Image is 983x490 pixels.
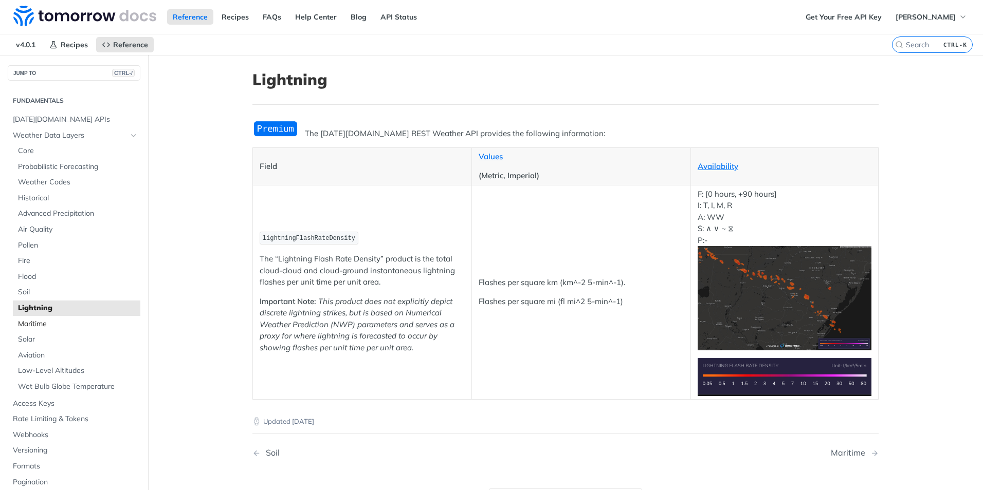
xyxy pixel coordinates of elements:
a: Values [479,152,503,161]
div: Soil [261,448,280,458]
span: Recipes [61,40,88,49]
a: FAQs [257,9,287,25]
p: Flashes per square km (km^-2 5-min^-1). [479,277,684,289]
a: Solar [13,332,140,347]
span: Expand image [698,371,871,381]
a: Weather Codes [13,175,140,190]
span: Low-Level Altitudes [18,366,138,376]
span: Weather Codes [18,177,138,187]
span: [PERSON_NAME] [896,12,956,22]
a: Availability [698,161,738,171]
a: Pagination [8,475,140,490]
span: lightningFlashRateDensity [263,235,355,242]
span: Webhooks [13,430,138,440]
a: Reference [96,37,154,52]
p: The [DATE][DOMAIN_NAME] REST Weather API provides the following information: [252,128,879,140]
span: Aviation [18,350,138,361]
span: CTRL-/ [112,69,135,77]
span: Flood [18,272,138,282]
a: Recipes [216,9,254,25]
h1: Lightning [252,70,879,89]
p: Field [260,161,465,173]
a: Aviation [13,348,140,363]
span: Rate Limiting & Tokens [13,414,138,424]
a: Access Keys [8,396,140,411]
p: F: [0 hours, +90 hours] I: T, I, M, R A: WW S: ∧ ∨ ~ ⧖ P:- [698,189,871,350]
span: Pollen [18,240,138,251]
a: Soil [13,285,140,300]
a: Pollen [13,238,140,253]
a: Maritime [13,316,140,332]
span: Wet Bulb Globe Temperature [18,382,138,392]
a: Air Quality [13,222,140,237]
span: Versioning [13,445,138,456]
a: Weather Data LayersHide subpages for Weather Data Layers [8,128,140,143]
button: Hide subpages for Weather Data Layers [130,131,138,140]
nav: Pagination Controls [252,438,879,468]
a: Probabilistic Forecasting [13,159,140,175]
span: Lightning [18,303,138,313]
button: JUMP TOCTRL-/ [8,65,140,81]
a: Core [13,143,140,159]
a: Get Your Free API Key [800,9,887,25]
a: Low-Level Altitudes [13,363,140,379]
strong: Important Note: [260,296,316,306]
h2: Fundamentals [8,96,140,105]
img: Lightning Flash Rate Density Heatmap [698,246,871,350]
span: Advanced Precipitation [18,209,138,219]
p: Flashes per square mi (fl mi^2 5-min^-1) [479,296,684,308]
button: [PERSON_NAME] [890,9,973,25]
a: Formats [8,459,140,474]
img: Lightning Flash Rate Density Legend [698,358,871,395]
a: Blog [345,9,372,25]
span: Reference [113,40,148,49]
span: Soil [18,287,138,297]
p: (Metric, Imperial) [479,170,684,182]
span: Core [18,146,138,156]
a: Reference [167,9,213,25]
a: Rate Limiting & Tokens [8,411,140,427]
span: Access Keys [13,399,138,409]
span: Formats [13,461,138,472]
a: Lightning [13,300,140,316]
a: Previous Page: Soil [252,448,521,458]
a: Recipes [44,37,94,52]
a: Advanced Precipitation [13,206,140,221]
div: Maritime [831,448,870,458]
img: Tomorrow.io Weather API Docs [13,6,156,26]
a: Next Page: Maritime [831,448,879,458]
a: [DATE][DOMAIN_NAME] APIs [8,112,140,127]
a: Webhooks [8,427,140,443]
em: This product does not explicitly depict discrete lightning strikes, but is based on Numerical Wea... [260,296,454,352]
a: API Status [375,9,423,25]
span: Air Quality [18,224,138,235]
a: Versioning [8,443,140,458]
a: Flood [13,269,140,285]
a: Help Center [289,9,342,25]
a: Wet Bulb Globe Temperature [13,379,140,394]
span: Probabilistic Forecasting [18,162,138,172]
a: Historical [13,191,140,206]
span: Solar [18,334,138,345]
a: Fire [13,253,140,269]
span: v4.0.1 [10,37,41,52]
span: Historical [18,193,138,203]
span: Pagination [13,477,138,487]
svg: Search [895,41,903,49]
span: Fire [18,256,138,266]
p: The “Lightning Flash Rate Density” product is the total cloud-cloud and cloud-ground instantaneou... [260,253,465,288]
kbd: CTRL-K [941,40,970,50]
p: Updated [DATE] [252,417,879,427]
span: [DATE][DOMAIN_NAME] APIs [13,115,138,125]
span: Maritime [18,319,138,329]
span: Weather Data Layers [13,130,127,141]
span: Expand image [698,293,871,303]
